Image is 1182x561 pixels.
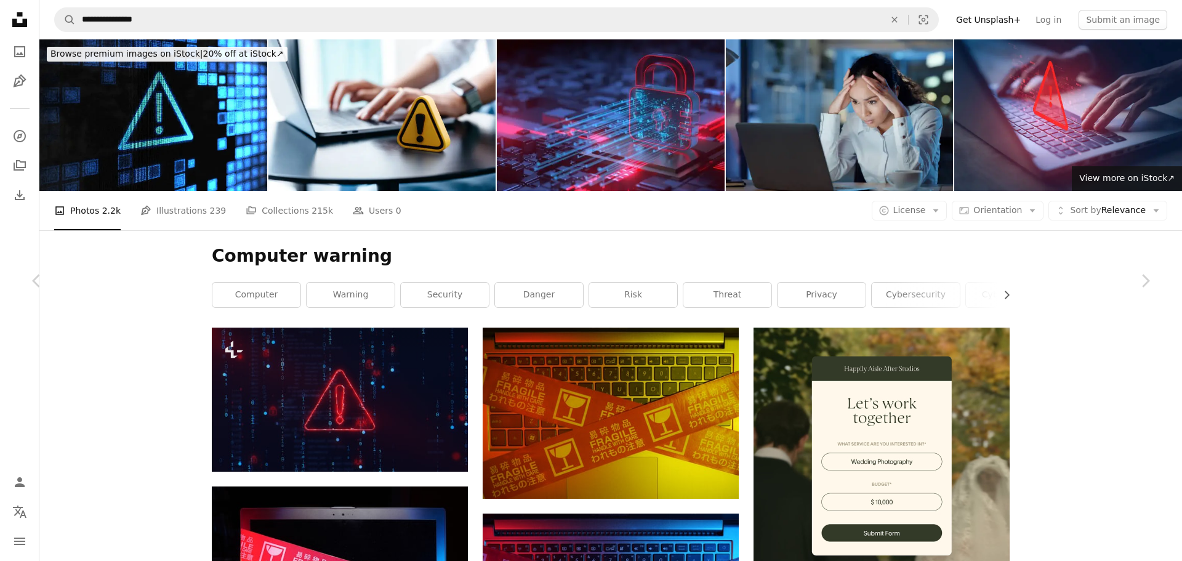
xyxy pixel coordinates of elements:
[7,124,32,148] a: Explore
[778,283,866,307] a: privacy
[307,283,395,307] a: warning
[312,204,333,217] span: 215k
[353,191,401,230] a: Users 0
[589,283,677,307] a: risk
[55,8,76,31] button: Search Unsplash
[7,39,32,64] a: Photos
[949,10,1028,30] a: Get Unsplash+
[872,283,960,307] a: cybersecurity
[966,283,1054,307] a: cyber threat
[246,191,333,230] a: Collections 215k
[7,153,32,178] a: Collections
[495,283,583,307] a: danger
[872,201,947,220] button: License
[212,394,468,405] a: Warning message,Computer notification on screen
[401,283,489,307] a: security
[1048,201,1167,220] button: Sort byRelevance
[268,39,496,191] img: Warning sign placed on a table while businesswoman work.
[954,39,1182,191] img: System hacked warning alert on notebook (Laptop). Cyber attack on computer network, Virus, Spywar...
[881,8,908,31] button: Clear
[1079,10,1167,30] button: Submit an image
[1028,10,1069,30] a: Log in
[726,39,954,191] img: Frustrated, stressed and worried businesswoman worker expressing disappointment reading bad news ...
[7,499,32,524] button: Language
[1070,204,1146,217] span: Relevance
[396,204,401,217] span: 0
[973,205,1022,215] span: Orientation
[140,191,226,230] a: Illustrations 239
[483,408,739,419] a: orange and white cardboard box
[212,245,1010,267] h1: Computer warning
[497,39,725,191] img: Cyber Security Ransomware Email Phishing Encrypted Technology, Digital Information Protected Secured
[212,283,300,307] a: computer
[50,49,203,59] span: Browse premium images on iStock |
[210,204,227,217] span: 239
[7,69,32,94] a: Illustrations
[483,328,739,499] img: orange and white cardboard box
[212,328,468,472] img: Warning message,Computer notification on screen
[47,47,287,62] div: 20% off at iStock ↗
[952,201,1043,220] button: Orientation
[54,7,939,32] form: Find visuals sitewide
[7,470,32,494] a: Log in / Sign up
[1072,166,1182,191] a: View more on iStock↗
[7,183,32,208] a: Download History
[909,8,938,31] button: Visual search
[995,283,1010,307] button: scroll list to the right
[1108,222,1182,340] a: Next
[683,283,771,307] a: threat
[893,205,926,215] span: License
[39,39,267,191] img: Exclamation Point
[1070,205,1101,215] span: Sort by
[39,39,295,69] a: Browse premium images on iStock|20% off at iStock↗
[7,529,32,554] button: Menu
[1079,173,1175,183] span: View more on iStock ↗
